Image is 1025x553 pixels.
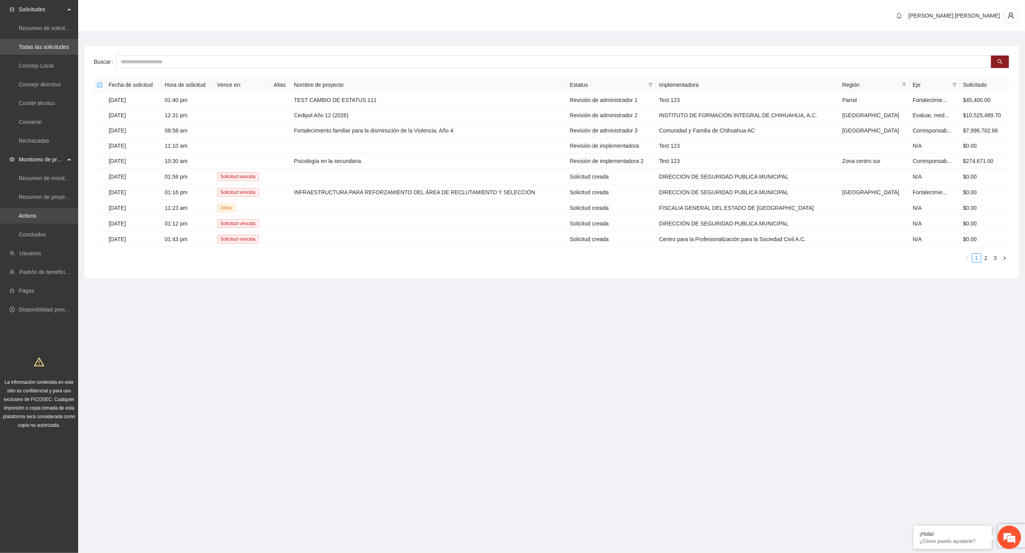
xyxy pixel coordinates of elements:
[19,25,107,31] a: Resumen de solicitudes por aprobar
[839,123,909,138] td: [GEOGRAPHIC_DATA]
[291,108,567,123] td: Cedipol Año 12 (2026)
[960,216,1009,231] td: $0.00
[991,253,1000,263] li: 3
[19,81,61,88] a: Consejo directivo
[567,169,656,184] td: Solicitud creada
[567,231,656,247] td: Solicitud creada
[656,123,839,138] td: Comunidad y Familia de Chihuahua AC
[106,123,162,138] td: [DATE]
[997,59,1003,65] span: search
[162,184,214,200] td: 01:16 pm
[981,253,991,263] li: 2
[291,123,567,138] td: Fortalecimiento familiar para la disminución de la Violencia, Año 4
[960,169,1009,184] td: $0.00
[960,123,1009,138] td: $7,998,702.66
[839,108,909,123] td: [GEOGRAPHIC_DATA]
[19,175,76,181] a: Resumen de monitoreo
[913,81,949,89] span: Eje
[656,93,839,108] td: Test 123
[106,184,162,200] td: [DATE]
[567,200,656,216] td: Solicitud creada
[972,254,981,262] a: 1
[909,13,1000,19] span: [PERSON_NAME].[PERSON_NAME]
[106,154,162,169] td: [DATE]
[656,108,839,123] td: INSTITUTO DE FORMACION INTEGRAL DE CHIHUAHUA, A.C.
[991,254,1000,262] a: 3
[162,169,214,184] td: 01:58 pm
[162,77,214,93] th: Hora de solicitud
[1004,12,1018,19] span: user
[106,93,162,108] td: [DATE]
[1002,256,1007,261] span: right
[567,184,656,200] td: Solicitud creada
[567,108,656,123] td: Revisión de administrador 2
[960,231,1009,247] td: $0.00
[900,79,908,91] span: filter
[106,169,162,184] td: [DATE]
[97,82,102,88] span: minus-square
[839,184,909,200] td: [GEOGRAPHIC_DATA]
[567,154,656,169] td: Revisión de implementadora 2
[567,216,656,231] td: Solicitud creada
[960,138,1009,154] td: $0.00
[647,79,655,91] span: filter
[982,254,990,262] a: 2
[20,250,41,256] a: Usuarios
[567,93,656,108] td: Revisión de administrador 1
[656,77,839,93] th: Implementadora
[19,306,86,313] a: Disponibilidad presupuestal
[1000,253,1009,263] li: Next Page
[106,77,162,93] th: Fecha de solicitud
[217,235,259,243] span: Solicitud vencida
[34,357,44,367] span: warning
[106,200,162,216] td: [DATE]
[567,123,656,138] td: Revisión de administrador 3
[656,231,839,247] td: Centro para la Profesionalización para la Sociedad Civil A.C.
[217,188,259,197] span: Solicitud vencida
[291,93,567,108] td: TEST CAMBIO DE ESTATUS 111
[656,216,839,231] td: DIRECCIÓN DE SEGURIDAD PUBLICA MUNICIPAL
[913,127,952,134] span: Corresponsab...
[9,7,15,12] span: inbox
[893,13,905,19] span: bell
[913,97,947,103] span: Fortalecimie...
[291,77,567,93] th: Nombre de proyecto
[19,2,65,17] span: Solicitudes
[913,112,949,118] span: Evaluar, med...
[951,79,959,91] span: filter
[902,82,907,87] span: filter
[910,138,960,154] td: N/A
[913,158,952,164] span: Corresponsab...
[20,269,77,275] a: Padrón de beneficiarios
[291,154,567,169] td: Psicología en la secundaria
[106,108,162,123] td: [DATE]
[3,379,75,428] span: La información contenida en este sitio es confidencial y para uso exclusivo de FICOSEC. Cualquier...
[960,93,1009,108] td: $45,400.00
[9,157,15,162] span: eye
[162,231,214,247] td: 01:43 pm
[19,194,102,200] a: Resumen de proyectos aprobados
[162,123,214,138] td: 08:58 am
[910,169,960,184] td: N/A
[217,172,259,181] span: Solicitud vencida
[162,138,214,154] td: 11:10 am
[1000,253,1009,263] button: right
[919,538,986,544] p: ¿Cómo puedo ayudarte?
[648,82,653,87] span: filter
[217,204,235,212] span: 2 día s
[960,184,1009,200] td: $0.00
[656,169,839,184] td: DIRECCIÓN DE SEGURIDAD PUBLICA MUNICIPAL
[162,200,214,216] td: 11:23 am
[910,216,960,231] td: N/A
[214,77,271,93] th: Vence en:
[962,253,972,263] li: Previous Page
[106,138,162,154] td: [DATE]
[952,82,957,87] span: filter
[972,253,981,263] li: 1
[913,189,947,195] span: Fortalecimie...
[162,154,214,169] td: 10:30 am
[919,531,986,537] div: ¡Hola!
[217,219,259,228] span: Solicitud vencida
[570,81,645,89] span: Estatus
[19,63,54,69] a: Consejo Local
